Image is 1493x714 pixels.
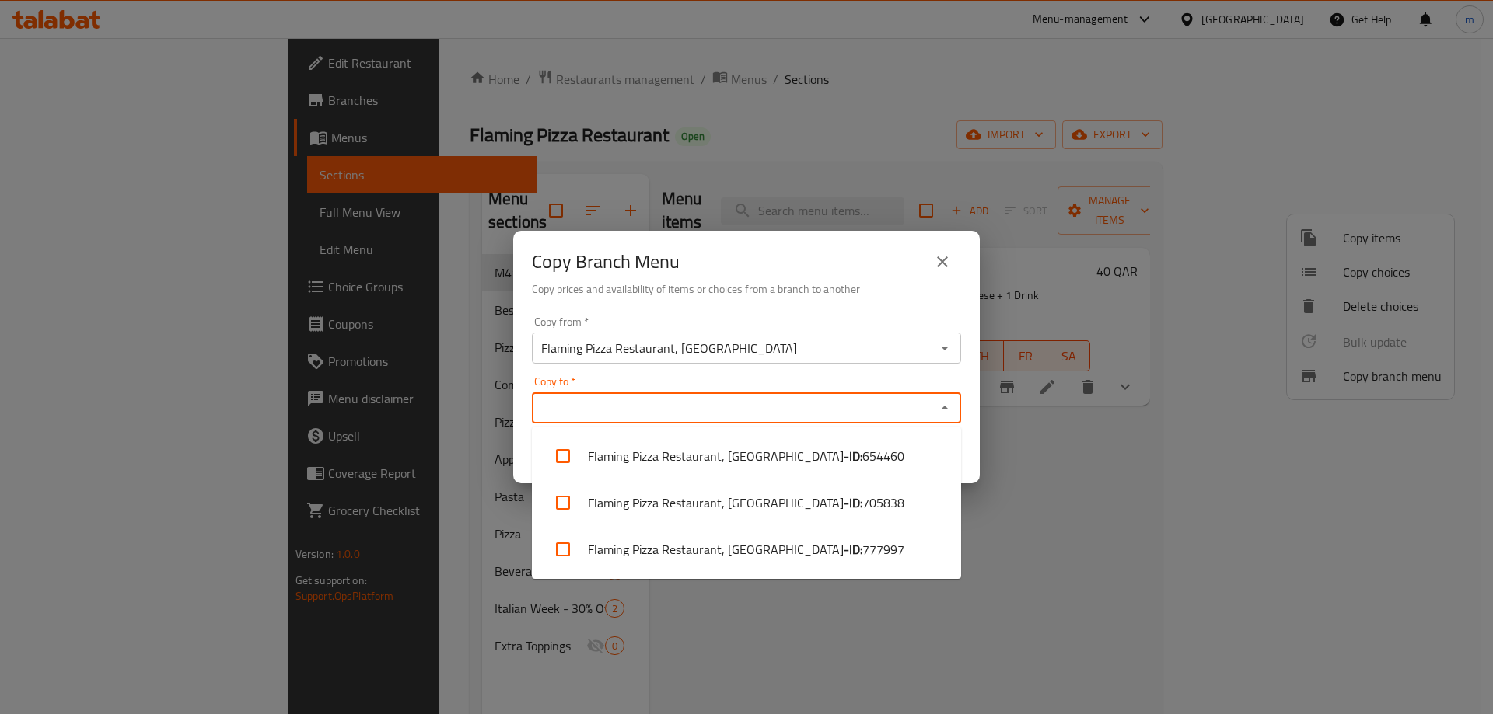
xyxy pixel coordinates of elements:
b: - ID: [844,493,862,512]
span: 777997 [862,540,904,559]
li: Flaming Pizza Restaurant, [GEOGRAPHIC_DATA] [532,479,961,526]
h2: Copy Branch Menu [532,249,680,274]
h6: Copy prices and availability of items or choices from a branch to another [532,280,961,298]
b: - ID: [844,540,862,559]
button: close [924,243,961,280]
li: Flaming Pizza Restaurant, [GEOGRAPHIC_DATA] [532,526,961,573]
b: - ID: [844,447,862,465]
button: Open [934,337,956,359]
button: Close [934,397,956,419]
li: Flaming Pizza Restaurant, [GEOGRAPHIC_DATA] [532,433,961,479]
span: 654460 [862,447,904,465]
span: 705838 [862,493,904,512]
